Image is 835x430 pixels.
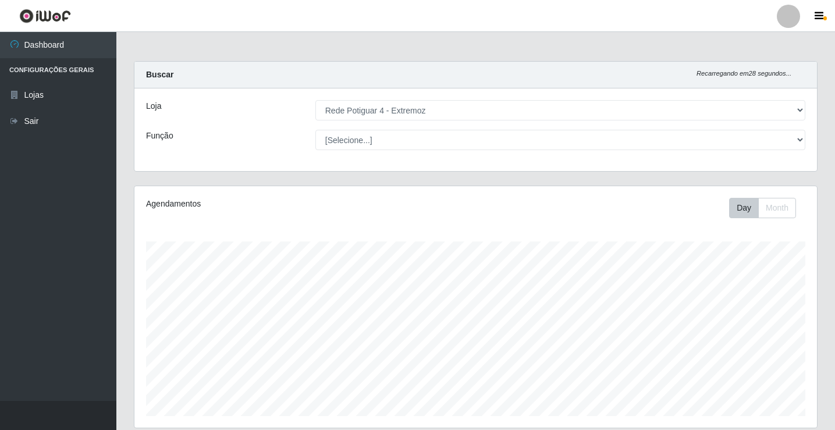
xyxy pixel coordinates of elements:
[146,70,173,79] strong: Buscar
[697,70,791,77] i: Recarregando em 28 segundos...
[729,198,759,218] button: Day
[758,198,796,218] button: Month
[19,9,71,23] img: CoreUI Logo
[146,198,411,210] div: Agendamentos
[729,198,805,218] div: Toolbar with button groups
[729,198,796,218] div: First group
[146,100,161,112] label: Loja
[146,130,173,142] label: Função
